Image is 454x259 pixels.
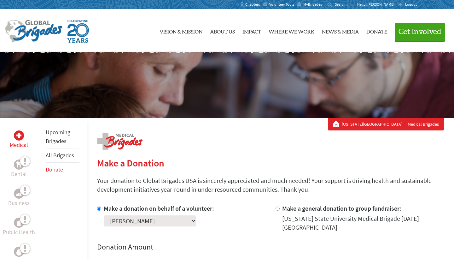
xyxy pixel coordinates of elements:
img: Dental [16,161,21,167]
a: Upcoming Brigades [46,129,70,145]
a: News & Media [322,14,359,47]
h2: Make a Donation [97,157,444,169]
div: Dental [14,160,24,170]
li: Upcoming Brigades [46,125,79,148]
input: Search... [335,2,353,7]
img: Business [16,191,21,196]
h4: Donation Amount [97,242,444,252]
div: Water [14,247,24,257]
a: About Us [210,14,235,47]
div: Public Health [14,218,24,228]
span: Get Involved [399,28,441,36]
div: Business [14,189,24,199]
span: Chapters [245,2,260,7]
img: Public Health [16,220,21,226]
a: Impact [242,14,261,47]
a: Public HealthPublic Health [3,218,35,237]
li: Donate [46,163,79,177]
img: Water [16,248,21,255]
a: MedicalMedical [10,130,28,149]
p: Business [8,199,30,208]
div: Medical Brigades [333,121,439,127]
span: Volunteer Tools [269,2,294,7]
a: Where We Work [269,14,314,47]
a: Donate [46,166,63,173]
a: DentalDental [11,160,27,178]
p: Public Health [3,228,35,237]
a: [US_STATE][GEOGRAPHIC_DATA] [342,121,405,127]
span: MyBrigades [303,2,322,7]
a: Donate [366,14,387,47]
img: logo-medical.png [97,133,143,150]
a: All Brigades [46,152,74,159]
li: All Brigades [46,148,79,163]
label: Make a general donation to group fundraiser: [282,204,401,212]
a: BusinessBusiness [8,189,30,208]
p: Dental [11,170,27,178]
p: Hello, [PERSON_NAME]! [357,2,399,7]
div: Medical [14,130,24,141]
p: Your donation to Global Brigades USA is sincerely appreciated and much needed! Your support is dr... [97,176,444,194]
a: Logout [399,2,417,7]
div: [US_STATE] State University Medical Brigade [DATE] [GEOGRAPHIC_DATA] [282,214,444,232]
a: Vision & Mission [160,14,202,47]
img: Global Brigades Celebrating 20 Years [67,20,89,43]
button: Get Involved [395,23,445,41]
p: Medical [10,141,28,149]
label: Make a donation on behalf of a volunteer: [104,204,214,212]
span: Logout [405,2,417,7]
img: Global Brigades Logo [5,20,62,43]
img: Medical [16,133,21,138]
